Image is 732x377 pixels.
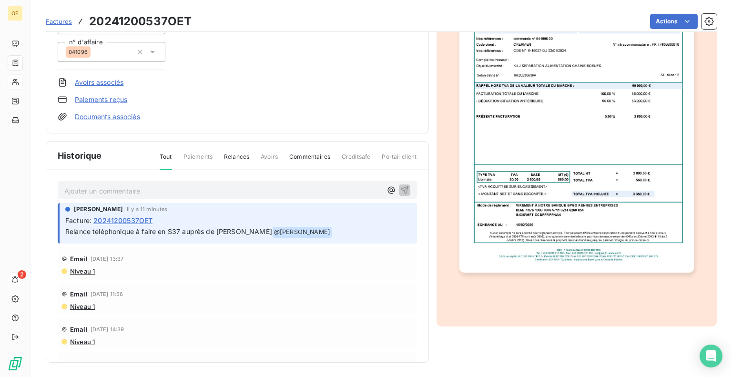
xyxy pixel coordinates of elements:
[75,112,140,122] a: Documents associés
[70,326,88,333] span: Email
[261,153,278,169] span: Avoirs
[289,153,330,169] span: Commentaires
[89,13,192,30] h3: 20241200537OET
[58,149,102,162] span: Historique
[8,356,23,371] img: Logo LeanPay
[183,153,213,169] span: Paiements
[382,153,417,169] span: Portail client
[75,95,127,104] a: Paiements reçus
[69,303,95,310] span: Niveau 1
[91,362,125,367] span: [DATE] 08:57
[700,345,722,367] div: Open Intercom Messenger
[91,256,124,262] span: [DATE] 13:37
[93,215,152,225] span: 20241200537OET
[74,205,123,214] span: [PERSON_NAME]
[46,17,72,26] a: Factures
[70,290,88,298] span: Email
[160,153,172,170] span: Tout
[273,227,332,238] span: @ [PERSON_NAME]
[75,78,123,87] a: Avoirs associés
[8,6,23,21] div: OE
[69,267,95,275] span: Niveau 1
[342,153,371,169] span: Creditsafe
[46,18,72,25] span: Factures
[65,227,272,235] span: Relance téléphonique à faire en S37 auprès de [PERSON_NAME]
[70,255,88,263] span: Email
[127,206,168,212] span: il y a 11 minutes
[91,291,123,297] span: [DATE] 11:56
[65,215,91,225] span: Facture :
[91,326,124,332] span: [DATE] 14:39
[69,338,95,346] span: Niveau 1
[224,153,249,169] span: Relances
[18,270,26,279] span: 2
[69,49,88,55] span: 041096
[70,361,88,368] span: Email
[650,14,698,29] button: Actions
